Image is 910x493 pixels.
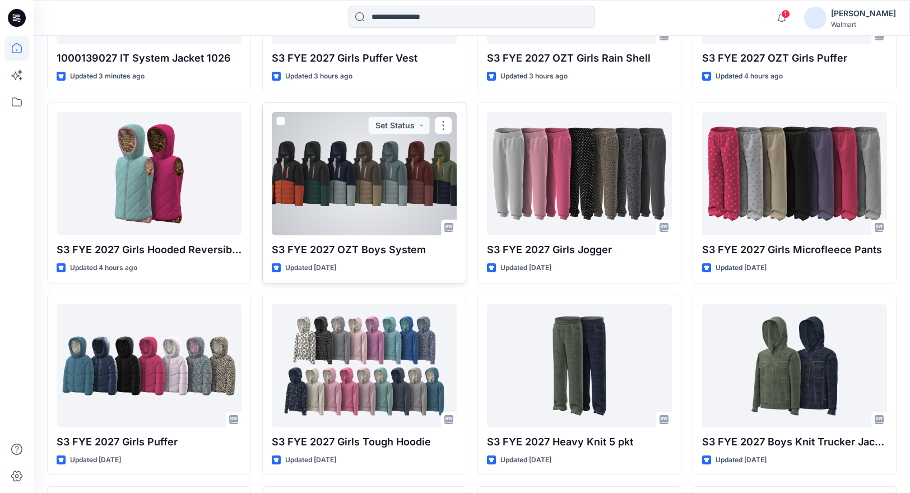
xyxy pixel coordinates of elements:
[272,304,457,427] a: S3 FYE 2027 Girls Tough Hoodie
[57,50,242,66] p: 1000139027 IT System Jacket 1026
[285,71,352,82] p: Updated 3 hours ago
[285,454,336,466] p: Updated [DATE]
[57,304,242,427] a: S3 FYE 2027 Girls Puffer
[500,454,551,466] p: Updated [DATE]
[702,50,887,66] p: S3 FYE 2027 OZT Girls Puffer
[831,20,896,29] div: Walmart
[70,262,137,274] p: Updated 4 hours ago
[831,7,896,20] div: [PERSON_NAME]
[272,112,457,235] a: S3 FYE 2027 OZT Boys System
[702,304,887,427] a: S3 FYE 2027 Boys Knit Trucker Jacket
[487,112,672,235] a: S3 FYE 2027 Girls Jogger
[781,10,790,18] span: 1
[70,71,145,82] p: Updated 3 minutes ago
[500,262,551,274] p: Updated [DATE]
[487,304,672,427] a: S3 FYE 2027 Heavy Knit 5 pkt
[272,50,457,66] p: S3 FYE 2027 Girls Puffer Vest
[57,242,242,258] p: S3 FYE 2027 Girls Hooded Reversible Vest
[702,434,887,450] p: S3 FYE 2027 Boys Knit Trucker Jacket
[285,262,336,274] p: Updated [DATE]
[70,454,121,466] p: Updated [DATE]
[500,71,568,82] p: Updated 3 hours ago
[487,434,672,450] p: S3 FYE 2027 Heavy Knit 5 pkt
[702,242,887,258] p: S3 FYE 2027 Girls Microfleece Pants
[702,112,887,235] a: S3 FYE 2027 Girls Microfleece Pants
[487,50,672,66] p: S3 FYE 2027 OZT Girls Rain Shell
[272,242,457,258] p: S3 FYE 2027 OZT Boys System
[57,434,242,450] p: S3 FYE 2027 Girls Puffer
[716,71,783,82] p: Updated 4 hours ago
[804,7,827,29] img: avatar
[487,242,672,258] p: S3 FYE 2027 Girls Jogger
[57,112,242,235] a: S3 FYE 2027 Girls Hooded Reversible Vest
[716,262,767,274] p: Updated [DATE]
[272,434,457,450] p: S3 FYE 2027 Girls Tough Hoodie
[716,454,767,466] p: Updated [DATE]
